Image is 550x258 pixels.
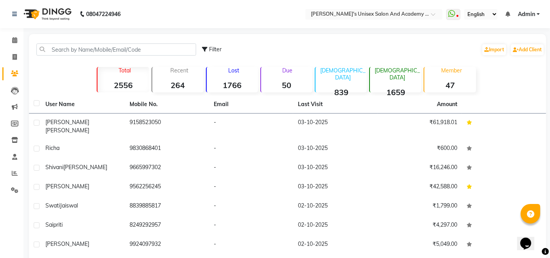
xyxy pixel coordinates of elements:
[378,114,462,139] td: ₹61,918.01
[432,96,462,113] th: Amount
[209,216,293,235] td: -
[125,235,209,254] td: 9924097932
[155,67,204,74] p: Recent
[125,178,209,197] td: 9562256245
[45,164,63,171] span: Shivani
[125,216,209,235] td: 8249292957
[373,67,421,81] p: [DEMOGRAPHIC_DATA]
[209,114,293,139] td: -
[125,159,209,178] td: 9665997302
[45,183,89,190] span: [PERSON_NAME]
[125,197,209,216] td: 8839885817
[316,87,367,97] strong: 839
[378,159,462,178] td: ₹16,246.00
[511,44,544,55] a: Add Client
[97,80,149,90] strong: 2556
[209,178,293,197] td: -
[20,3,74,25] img: logo
[293,96,377,114] th: Last Visit
[378,197,462,216] td: ₹1,799.00
[210,67,258,74] p: Lost
[125,114,209,139] td: 9158523050
[378,235,462,254] td: ₹5,049.00
[427,67,476,74] p: Member
[293,178,377,197] td: 03-10-2025
[293,197,377,216] td: 02-10-2025
[209,46,222,53] span: Filter
[209,197,293,216] td: -
[63,164,107,171] span: [PERSON_NAME]
[293,139,377,159] td: 03-10-2025
[209,235,293,254] td: -
[125,139,209,159] td: 9830868401
[209,96,293,114] th: Email
[293,216,377,235] td: 02-10-2025
[293,235,377,254] td: 02-10-2025
[36,43,196,56] input: Search by Name/Mobile/Email/Code
[152,80,204,90] strong: 264
[293,114,377,139] td: 03-10-2025
[518,10,535,18] span: Admin
[45,119,89,126] span: [PERSON_NAME]
[424,80,476,90] strong: 47
[45,127,89,134] span: [PERSON_NAME]
[209,159,293,178] td: -
[45,202,60,209] span: Swati
[319,67,367,81] p: [DEMOGRAPHIC_DATA]
[378,178,462,197] td: ₹42,588.00
[370,87,421,97] strong: 1659
[517,227,542,250] iframe: chat widget
[125,96,209,114] th: Mobile No.
[482,44,506,55] a: Import
[53,221,63,228] span: priti
[45,144,60,152] span: richa
[263,67,312,74] p: Due
[261,80,312,90] strong: 50
[207,80,258,90] strong: 1766
[209,139,293,159] td: -
[378,139,462,159] td: ₹600.00
[293,159,377,178] td: 03-10-2025
[86,3,121,25] b: 08047224946
[41,96,125,114] th: User Name
[101,67,149,74] p: Total
[60,202,78,209] span: Jaiswal
[45,221,53,228] span: sai
[45,240,89,247] span: [PERSON_NAME]
[378,216,462,235] td: ₹4,297.00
